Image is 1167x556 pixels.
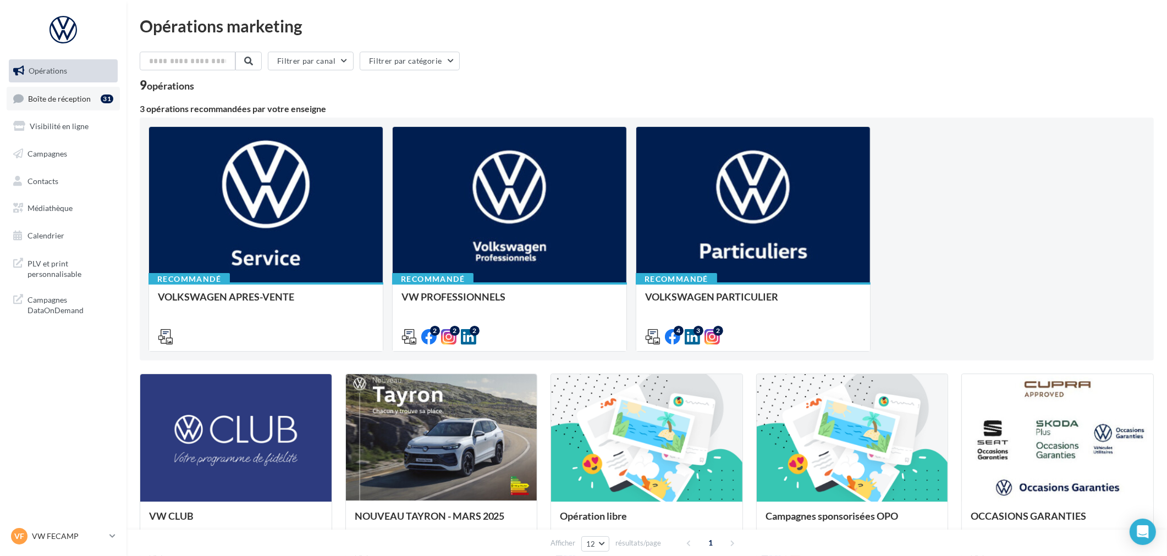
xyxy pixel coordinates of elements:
[149,510,323,532] div: VW CLUB
[101,94,113,103] div: 31
[470,326,480,336] div: 2
[27,176,58,185] span: Contacts
[9,526,118,547] a: VF VW FECAMP
[147,81,194,91] div: opérations
[7,59,120,82] a: Opérations
[27,292,113,316] span: Campagnes DataOnDemand
[693,326,703,336] div: 3
[551,538,575,548] span: Afficher
[29,66,67,75] span: Opérations
[355,510,529,532] div: NOUVEAU TAYRON - MARS 2025
[581,536,609,552] button: 12
[971,510,1144,532] div: OCCASIONS GARANTIES
[27,149,67,158] span: Campagnes
[7,115,120,138] a: Visibilité en ligne
[158,291,374,313] div: VOLKSWAGEN APRES-VENTE
[615,538,661,548] span: résultats/page
[586,540,596,548] span: 12
[560,510,734,532] div: Opération libre
[148,273,230,285] div: Recommandé
[7,197,120,220] a: Médiathèque
[140,18,1154,34] div: Opérations marketing
[360,52,460,70] button: Filtrer par catégorie
[1130,519,1156,545] div: Open Intercom Messenger
[14,531,24,542] span: VF
[766,510,939,532] div: Campagnes sponsorisées OPO
[392,273,474,285] div: Recommandé
[27,256,113,280] span: PLV et print personnalisable
[28,93,91,103] span: Boîte de réception
[268,52,354,70] button: Filtrer par canal
[27,231,64,240] span: Calendrier
[702,534,719,552] span: 1
[7,252,120,284] a: PLV et print personnalisable
[140,79,194,91] div: 9
[32,531,105,542] p: VW FECAMP
[645,291,861,313] div: VOLKSWAGEN PARTICULIER
[7,170,120,193] a: Contacts
[7,288,120,320] a: Campagnes DataOnDemand
[430,326,440,336] div: 2
[7,87,120,110] a: Boîte de réception31
[27,203,73,213] span: Médiathèque
[7,142,120,165] a: Campagnes
[636,273,717,285] div: Recommandé
[713,326,723,336] div: 2
[401,291,618,313] div: VW PROFESSIONNELS
[30,121,89,131] span: Visibilité en ligne
[140,104,1154,113] div: 3 opérations recommandées par votre enseigne
[7,224,120,247] a: Calendrier
[674,326,684,336] div: 4
[450,326,460,336] div: 2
